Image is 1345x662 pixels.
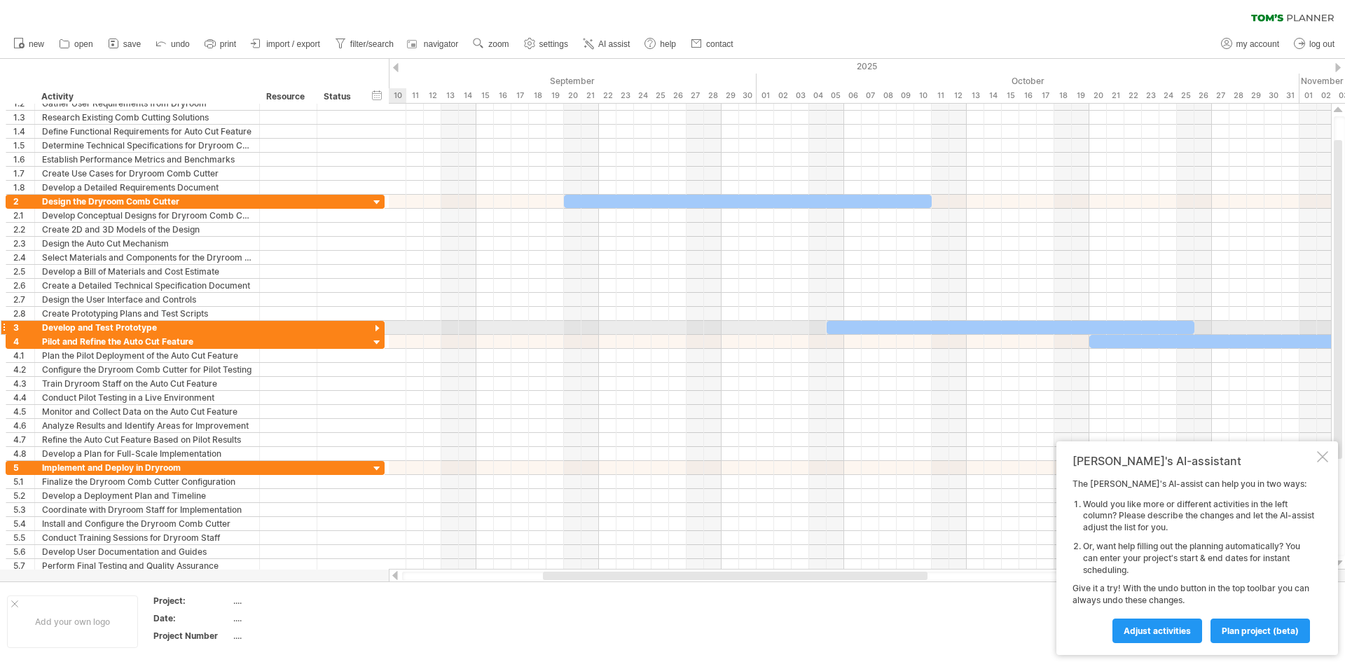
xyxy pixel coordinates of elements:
[247,35,324,53] a: import / export
[13,293,34,306] div: 2.7
[153,612,230,624] div: Date:
[687,35,738,53] a: contact
[42,111,252,124] div: Research Existing Comb Cutting Solutions
[42,125,252,138] div: Define Functional Requirements for Auto Cut Feature
[687,88,704,103] div: Saturday, 27 September 2025
[13,475,34,488] div: 5.1
[13,111,34,124] div: 1.3
[13,377,34,390] div: 4.3
[13,405,34,418] div: 4.5
[616,88,634,103] div: Tuesday, 23 September 2025
[494,88,511,103] div: Tuesday, 16 September 2025
[641,35,680,53] a: help
[233,612,351,624] div: ....
[42,181,252,194] div: Develop a Detailed Requirements Document
[220,39,236,49] span: print
[42,195,252,208] div: Design the Dryroom Comb Cutter
[42,489,252,502] div: Develop a Deployment Plan and Timeline
[13,517,34,530] div: 5.4
[231,74,757,88] div: September 2025
[233,630,351,642] div: ....
[1083,499,1314,534] li: Would you like more or different activities in the left column? Please describe the changes and l...
[42,377,252,390] div: Train Dryroom Staff on the Auto Cut Feature
[651,88,669,103] div: Thursday, 25 September 2025
[42,461,252,474] div: Implement and Deploy in Dryroom
[13,153,34,166] div: 1.6
[529,88,546,103] div: Thursday, 18 September 2025
[74,39,93,49] span: open
[1019,88,1037,103] div: Thursday, 16 October 2025
[7,595,138,648] div: Add your own logo
[13,125,34,138] div: 1.4
[1236,39,1279,49] span: my account
[564,88,581,103] div: Saturday, 20 September 2025
[324,90,354,104] div: Status
[41,90,251,104] div: Activity
[704,88,722,103] div: Sunday, 28 September 2025
[42,153,252,166] div: Establish Performance Metrics and Benchmarks
[1212,88,1229,103] div: Monday, 27 October 2025
[1299,88,1317,103] div: Saturday, 1 November 2025
[862,88,879,103] div: Tuesday, 7 October 2025
[774,88,792,103] div: Thursday, 2 October 2025
[266,90,309,104] div: Resource
[13,503,34,516] div: 5.3
[42,279,252,292] div: Create a Detailed Technical Specification Document
[13,335,34,348] div: 4
[599,88,616,103] div: Monday, 22 September 2025
[350,39,394,49] span: filter/search
[598,39,630,49] span: AI assist
[42,223,252,236] div: Create 2D and 3D Models of the Design
[42,293,252,306] div: Design the User Interface and Controls
[1054,88,1072,103] div: Saturday, 18 October 2025
[932,88,949,103] div: Saturday, 11 October 2025
[660,39,676,49] span: help
[331,35,398,53] a: filter/search
[13,321,34,334] div: 3
[424,88,441,103] div: Friday, 12 September 2025
[469,35,513,53] a: zoom
[13,265,34,278] div: 2.5
[13,391,34,404] div: 4.4
[13,419,34,432] div: 4.6
[1159,88,1177,103] div: Friday, 24 October 2025
[104,35,145,53] a: save
[42,209,252,222] div: Develop Conceptual Designs for Dryroom Comb Cutter
[10,35,48,53] a: new
[1222,626,1299,636] span: plan project (beta)
[42,265,252,278] div: Develop a Bill of Materials and Cost Estimate
[266,39,320,49] span: import / export
[42,321,252,334] div: Develop and Test Prototype
[581,88,599,103] div: Sunday, 21 September 2025
[1247,88,1264,103] div: Wednesday, 29 October 2025
[42,349,252,362] div: Plan the Pilot Deployment of the Auto Cut Feature
[42,237,252,250] div: Design the Auto Cut Mechanism
[29,39,44,49] span: new
[1194,88,1212,103] div: Sunday, 26 October 2025
[879,88,897,103] div: Wednesday, 8 October 2025
[914,88,932,103] div: Friday, 10 October 2025
[42,391,252,404] div: Conduct Pilot Testing in a Live Environment
[42,531,252,544] div: Conduct Training Sessions for Dryroom Staff
[13,433,34,446] div: 4.7
[42,405,252,418] div: Monitor and Collect Data on the Auto Cut Feature
[42,475,252,488] div: Finalize the Dryroom Comb Cutter Configuration
[42,517,252,530] div: Install and Configure the Dryroom Comb Cutter
[13,307,34,320] div: 2.8
[1072,478,1314,642] div: The [PERSON_NAME]'s AI-assist can help you in two ways: Give it a try! With the undo button in th...
[757,74,1299,88] div: October 2025
[897,88,914,103] div: Thursday, 9 October 2025
[1210,619,1310,643] a: plan project (beta)
[405,35,462,53] a: navigator
[13,279,34,292] div: 2.6
[1218,35,1283,53] a: my account
[792,88,809,103] div: Friday, 3 October 2025
[722,88,739,103] div: Monday, 29 September 2025
[1317,88,1334,103] div: Sunday, 2 November 2025
[1107,88,1124,103] div: Tuesday, 21 October 2025
[546,88,564,103] div: Friday, 19 September 2025
[13,531,34,544] div: 5.5
[13,195,34,208] div: 2
[706,39,733,49] span: contact
[827,88,844,103] div: Sunday, 5 October 2025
